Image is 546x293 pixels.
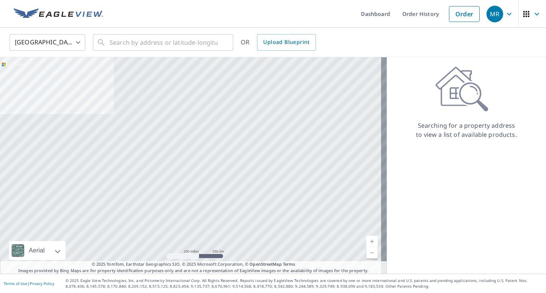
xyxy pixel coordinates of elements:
[27,241,47,260] div: Aerial
[92,261,295,268] span: © 2025 TomTom, Earthstar Geographics SIO, © 2025 Microsoft Corporation, ©
[366,236,378,247] a: Current Level 5, Zoom In
[241,34,316,51] div: OR
[283,261,295,267] a: Terms
[257,34,315,51] a: Upload Blueprint
[249,261,281,267] a: OpenStreetMap
[366,247,378,259] a: Current Level 5, Zoom Out
[449,6,480,22] a: Order
[9,32,85,53] div: [GEOGRAPHIC_DATA]
[30,281,54,286] a: Privacy Policy
[4,281,27,286] a: Terms of Use
[9,241,66,260] div: Aerial
[416,121,517,139] p: Searching for a property address to view a list of available products.
[110,32,218,53] input: Search by address or latitude-longitude
[263,38,309,47] span: Upload Blueprint
[14,8,103,20] img: EV Logo
[4,281,54,286] p: |
[66,278,542,289] p: © 2025 Eagle View Technologies, Inc. and Pictometry International Corp. All Rights Reserved. Repo...
[486,6,503,22] div: MR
